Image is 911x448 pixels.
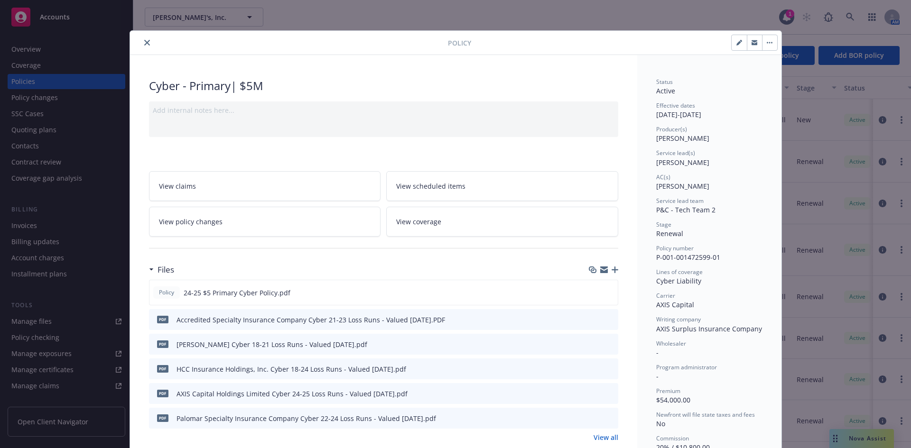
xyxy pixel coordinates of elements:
[591,389,598,399] button: download file
[594,432,618,442] a: View all
[591,315,598,325] button: download file
[656,276,762,286] div: Cyber Liability
[591,339,598,349] button: download file
[656,300,694,309] span: AXIS Capital
[149,207,381,237] a: View policy changes
[656,101,762,119] div: [DATE] - [DATE]
[396,217,441,227] span: View coverage
[157,414,168,421] span: pdf
[177,389,408,399] div: AXIS Capital Holdings Limited Cyber 24-25 Loss Runs - Valued [DATE].pdf
[656,387,680,395] span: Premium
[656,229,683,238] span: Renewal
[656,268,703,276] span: Lines of coverage
[448,38,471,48] span: Policy
[656,253,720,262] span: P-001-001472599-01
[141,37,153,48] button: close
[177,315,445,325] div: Accredited Specialty Insurance Company Cyber 21-23 Loss Runs - Valued [DATE].PDF
[153,105,614,115] div: Add internal notes here...
[606,339,614,349] button: preview file
[656,220,671,229] span: Stage
[656,244,694,252] span: Policy number
[396,181,465,191] span: View scheduled items
[656,78,673,86] span: Status
[606,413,614,423] button: preview file
[656,125,687,133] span: Producer(s)
[656,182,709,191] span: [PERSON_NAME]
[591,364,598,374] button: download file
[590,288,598,298] button: download file
[149,78,618,94] div: Cyber - Primary| $5M
[656,324,762,333] span: AXIS Surplus Insurance Company
[656,158,709,167] span: [PERSON_NAME]
[656,395,690,404] span: $54,000.00
[606,315,614,325] button: preview file
[656,205,716,214] span: P&C - Tech Team 2
[656,339,686,347] span: Wholesaler
[184,288,290,298] span: 24-25 $5 Primary Cyber Policy.pdf
[157,390,168,397] span: pdf
[656,292,675,300] span: Carrier
[606,389,614,399] button: preview file
[656,434,689,442] span: Commission
[656,419,665,428] span: No
[656,411,755,419] span: Newfront will file state taxes and fees
[591,413,598,423] button: download file
[656,86,675,95] span: Active
[605,288,614,298] button: preview file
[159,181,196,191] span: View claims
[386,171,618,201] a: View scheduled items
[656,372,659,381] span: -
[656,315,701,323] span: Writing company
[656,348,659,357] span: -
[177,364,406,374] div: HCC Insurance Holdings, Inc. Cyber 18-24 Loss Runs - Valued [DATE].pdf
[386,207,618,237] a: View coverage
[159,217,223,227] span: View policy changes
[656,173,670,181] span: AC(s)
[149,171,381,201] a: View claims
[157,340,168,347] span: pdf
[157,288,176,297] span: Policy
[656,149,695,157] span: Service lead(s)
[149,264,174,276] div: Files
[656,197,704,205] span: Service lead team
[158,264,174,276] h3: Files
[606,364,614,374] button: preview file
[656,101,695,110] span: Effective dates
[177,413,436,423] div: Palomar Specialty Insurance Company Cyber 22-24 Loss Runs - Valued [DATE].pdf
[656,363,717,371] span: Program administrator
[656,134,709,143] span: [PERSON_NAME]
[157,316,168,323] span: PDF
[177,339,367,349] div: [PERSON_NAME] Cyber 18-21 Loss Runs - Valued [DATE].pdf
[157,365,168,372] span: pdf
